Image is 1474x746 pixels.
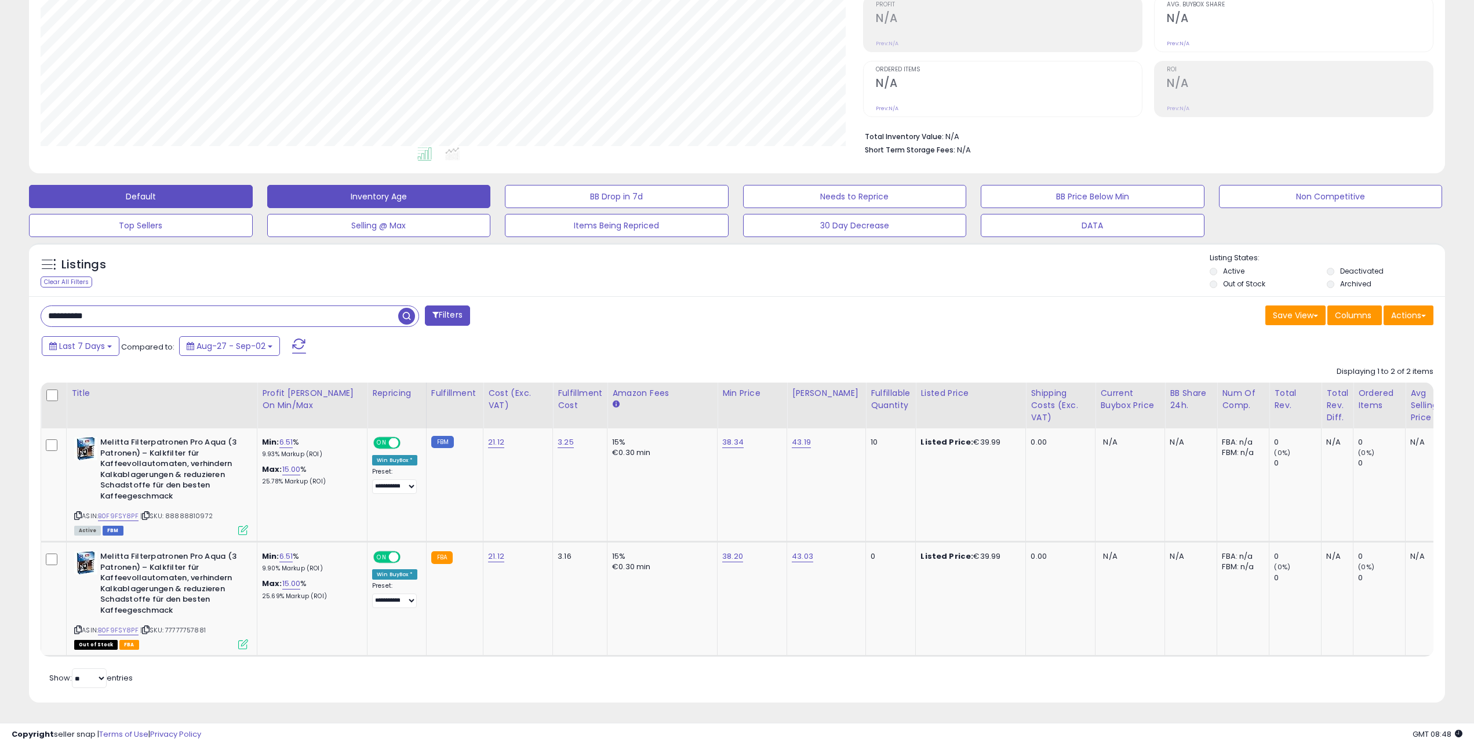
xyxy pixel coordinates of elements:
[1167,12,1433,27] h2: N/A
[1335,310,1371,321] span: Columns
[372,569,417,580] div: Win BuyBox *
[865,145,955,155] b: Short Term Storage Fees:
[871,551,907,562] div: 0
[865,132,944,141] b: Total Inventory Value:
[558,387,602,412] div: Fulfillment Cost
[1223,279,1265,289] label: Out of Stock
[374,552,389,562] span: ON
[1103,436,1117,447] span: N/A
[612,447,708,458] div: €0.30 min
[505,214,729,237] button: Items Being Repriced
[1410,437,1448,447] div: N/A
[871,437,907,447] div: 10
[1103,551,1117,562] span: N/A
[12,729,201,740] div: seller snap | |
[59,340,105,352] span: Last 7 Days
[262,450,358,458] p: 9.93% Markup (ROI)
[558,436,574,448] a: 3.25
[1358,437,1405,447] div: 0
[262,592,358,601] p: 25.69% Markup (ROI)
[1219,185,1443,208] button: Non Competitive
[279,436,293,448] a: 6.51
[612,437,708,447] div: 15%
[150,729,201,740] a: Privacy Policy
[42,336,119,356] button: Last 7 Days
[431,387,478,399] div: Fulfillment
[262,464,358,486] div: %
[262,436,279,447] b: Min:
[488,387,548,412] div: Cost (Exc. VAT)
[372,582,417,608] div: Preset:
[140,511,213,521] span: | SKU: 88888810972
[431,436,454,448] small: FBM
[1031,387,1090,424] div: Shipping Costs (Exc. VAT)
[74,437,97,460] img: 51V+FfpYDPL._SL40_.jpg
[99,729,148,740] a: Terms of Use
[920,387,1021,399] div: Listed Price
[399,438,417,448] span: OFF
[871,387,911,412] div: Fulfillable Quantity
[1170,437,1208,447] div: N/A
[262,578,282,589] b: Max:
[262,551,358,573] div: %
[920,436,973,447] b: Listed Price:
[1340,266,1384,276] label: Deactivated
[12,729,54,740] strong: Copyright
[1410,551,1448,562] div: N/A
[282,578,301,589] a: 15.00
[1358,573,1405,583] div: 0
[920,551,973,562] b: Listed Price:
[1167,2,1433,8] span: Avg. Buybox Share
[1358,562,1374,572] small: (0%)
[61,257,106,273] h5: Listings
[1274,448,1290,457] small: (0%)
[262,387,362,412] div: Profit [PERSON_NAME] on Min/Max
[1274,387,1316,412] div: Total Rev.
[179,336,280,356] button: Aug-27 - Sep-02
[1337,366,1433,377] div: Displaying 1 to 2 of 2 items
[1413,729,1462,740] span: 2025-09-10 08:48 GMT
[74,551,97,574] img: 51V+FfpYDPL._SL40_.jpg
[722,387,782,399] div: Min Price
[505,185,729,208] button: BB Drop in 7d
[865,129,1425,143] li: N/A
[262,464,282,475] b: Max:
[267,214,491,237] button: Selling @ Max
[792,436,811,448] a: 43.19
[743,185,967,208] button: Needs to Reprice
[41,276,92,288] div: Clear All Filters
[425,305,470,326] button: Filters
[49,672,133,683] span: Show: entries
[100,551,241,618] b: Melitta Filterpatronen Pro Aqua (3 Patronen) – Kalkfilter für Kaffeevollautomaten, verhindern Kal...
[1031,437,1086,447] div: 0.00
[876,40,898,47] small: Prev: N/A
[1358,387,1400,412] div: Ordered Items
[1167,105,1189,112] small: Prev: N/A
[29,185,253,208] button: Default
[612,387,712,399] div: Amazon Fees
[74,551,248,648] div: ASIN:
[262,565,358,573] p: 9.90% Markup (ROI)
[431,551,453,564] small: FBA
[1223,266,1244,276] label: Active
[876,67,1142,73] span: Ordered Items
[399,552,417,562] span: OFF
[279,551,293,562] a: 6.51
[372,455,417,465] div: Win BuyBox *
[29,214,253,237] button: Top Sellers
[121,341,174,352] span: Compared to:
[957,144,971,155] span: N/A
[1410,387,1453,424] div: Avg Selling Price
[1167,77,1433,92] h2: N/A
[262,578,358,600] div: %
[1222,551,1260,562] div: FBA: n/a
[98,625,139,635] a: B0F9FSY8PF
[262,478,358,486] p: 25.78% Markup (ROI)
[71,387,252,399] div: Title
[1210,253,1445,264] p: Listing States:
[1167,67,1433,73] span: ROI
[612,551,708,562] div: 15%
[792,387,861,399] div: [PERSON_NAME]
[1274,458,1321,468] div: 0
[74,437,248,534] div: ASIN:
